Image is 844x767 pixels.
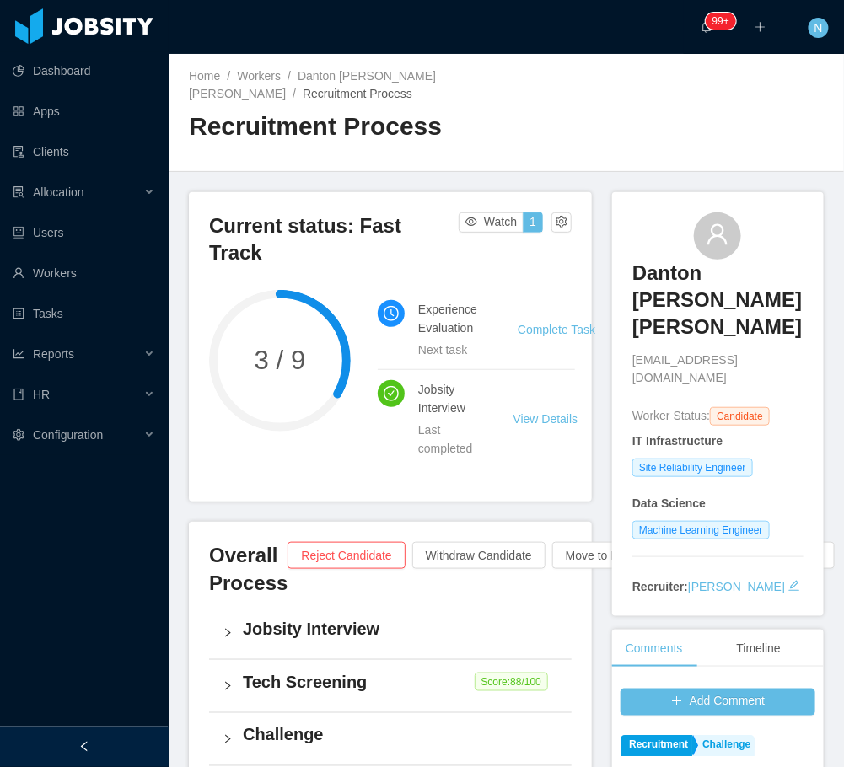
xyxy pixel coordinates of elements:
[223,628,233,638] i: icon: right
[243,723,558,747] h4: Challenge
[13,389,24,400] i: icon: book
[552,542,680,569] button: Move to Fast Track
[621,689,815,716] button: icon: plusAdd Comment
[475,673,548,691] span: Score: 88 /100
[13,429,24,441] i: icon: setting
[518,323,595,336] a: Complete Task
[688,580,785,593] a: [PERSON_NAME]
[189,110,507,144] h2: Recruitment Process
[209,713,572,765] div: icon: rightChallenge
[632,434,723,448] strong: IT Infrastructure
[33,428,103,442] span: Configuration
[723,630,794,668] div: Timeline
[418,341,477,359] div: Next task
[189,69,220,83] a: Home
[223,734,233,744] i: icon: right
[237,69,281,83] a: Workers
[303,87,412,100] span: Recruitment Process
[513,412,578,426] a: View Details
[632,580,688,593] strong: Recruiter:
[189,69,436,100] a: Danton [PERSON_NAME] [PERSON_NAME]
[632,409,710,422] span: Worker Status:
[384,386,399,401] i: icon: check-circle
[384,306,399,321] i: icon: clock-circle
[632,496,706,510] strong: Data Science
[33,347,74,361] span: Reports
[621,736,692,757] a: Recruitment
[418,300,477,337] h4: Experience Evaluation
[243,617,558,641] h4: Jobsity Interview
[523,212,543,233] button: 1
[243,670,558,694] h4: Tech Screening
[223,681,233,691] i: icon: right
[632,459,753,477] span: Site Reliability Engineer
[288,69,291,83] span: /
[412,542,546,569] button: Withdraw Candidate
[288,542,405,569] button: Reject Candidate
[459,212,524,233] button: icon: eyeWatch
[227,69,230,83] span: /
[694,736,755,757] a: Challenge
[13,256,155,290] a: icon: userWorkers
[701,21,712,33] i: icon: bell
[209,607,572,659] div: icon: rightJobsity Interview
[209,542,288,597] h3: Overall Process
[706,223,729,246] i: icon: user
[13,297,155,330] a: icon: profileTasks
[13,54,155,88] a: icon: pie-chartDashboard
[632,260,804,341] h3: Danton [PERSON_NAME] [PERSON_NAME]
[209,212,459,267] h3: Current status: Fast Track
[13,186,24,198] i: icon: solution
[710,407,770,426] span: Candidate
[418,380,473,417] h4: Jobsity Interview
[632,260,804,351] a: Danton [PERSON_NAME] [PERSON_NAME]
[13,135,155,169] a: icon: auditClients
[33,185,84,199] span: Allocation
[13,348,24,360] i: icon: line-chart
[612,630,696,668] div: Comments
[33,388,50,401] span: HR
[209,660,572,712] div: icon: rightTech Screening
[418,421,473,458] div: Last completed
[755,21,766,33] i: icon: plus
[293,87,296,100] span: /
[814,18,823,38] span: N
[551,212,572,233] button: icon: setting
[209,348,351,374] span: 3 / 9
[13,216,155,249] a: icon: robotUsers
[632,521,770,539] span: Machine Learning Engineer
[788,580,800,592] i: icon: edit
[13,94,155,128] a: icon: appstoreApps
[632,351,804,387] span: [EMAIL_ADDRESS][DOMAIN_NAME]
[706,13,736,29] sup: 1654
